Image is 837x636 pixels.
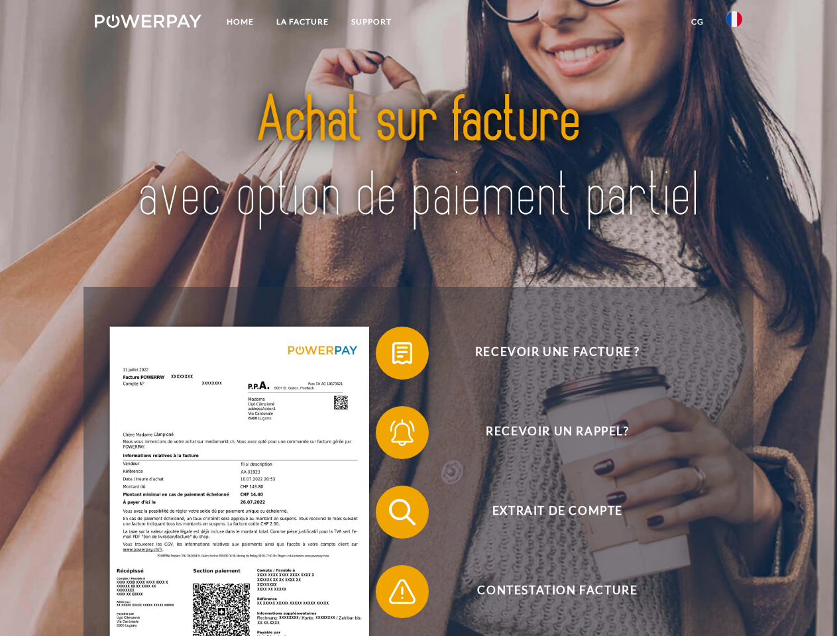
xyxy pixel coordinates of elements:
[376,486,720,539] button: Extrait de compte
[340,10,403,34] a: Support
[395,327,720,380] span: Recevoir une facture ?
[395,565,720,618] span: Contestation Facture
[386,496,419,529] img: qb_search.svg
[386,337,419,370] img: qb_bill.svg
[376,406,720,459] button: Recevoir un rappel?
[376,327,720,380] button: Recevoir une facture ?
[376,565,720,618] button: Contestation Facture
[265,10,340,34] a: LA FACTURE
[726,11,742,27] img: fr
[215,10,265,34] a: Home
[127,64,710,254] img: title-powerpay_fr.svg
[395,406,720,459] span: Recevoir un rappel?
[386,575,419,608] img: qb_warning.svg
[680,10,715,34] a: CG
[386,416,419,449] img: qb_bell.svg
[95,15,201,28] img: logo-powerpay-white.svg
[395,486,720,539] span: Extrait de compte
